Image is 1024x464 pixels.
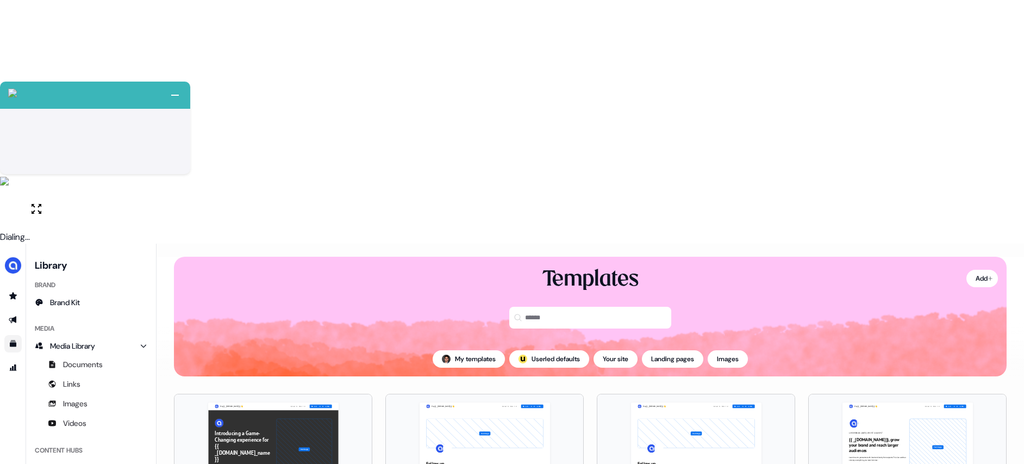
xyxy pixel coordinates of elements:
[542,265,639,294] div: Templates
[4,359,22,376] a: Go to attribution
[433,350,505,368] button: My templates
[642,350,703,368] button: Landing pages
[63,379,80,389] span: Links
[63,359,103,370] span: Documents
[30,442,152,459] div: Content Hubs
[966,270,998,287] button: Add
[30,294,152,311] a: Brand Kit
[4,287,22,305] a: Go to prospects
[50,341,95,351] span: Media Library
[50,297,80,308] span: Brand Kit
[519,355,527,363] img: userled logo
[30,395,152,412] a: Images
[4,335,22,352] a: Go to templates
[63,418,86,429] span: Videos
[8,89,17,97] img: callcloud-icon-white-35.svg
[519,355,527,363] div: ;
[30,320,152,337] div: Media
[63,398,88,409] span: Images
[30,257,152,272] h3: Library
[594,350,638,368] button: Your site
[4,311,22,329] a: Go to outbound experience
[509,350,589,368] button: userled logo;Userled defaults
[708,350,748,368] button: Images
[442,355,451,363] img: Hugh
[30,356,152,373] a: Documents
[30,414,152,432] a: Videos
[30,276,152,294] div: Brand
[30,337,152,355] a: Media Library
[30,375,152,393] a: Links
